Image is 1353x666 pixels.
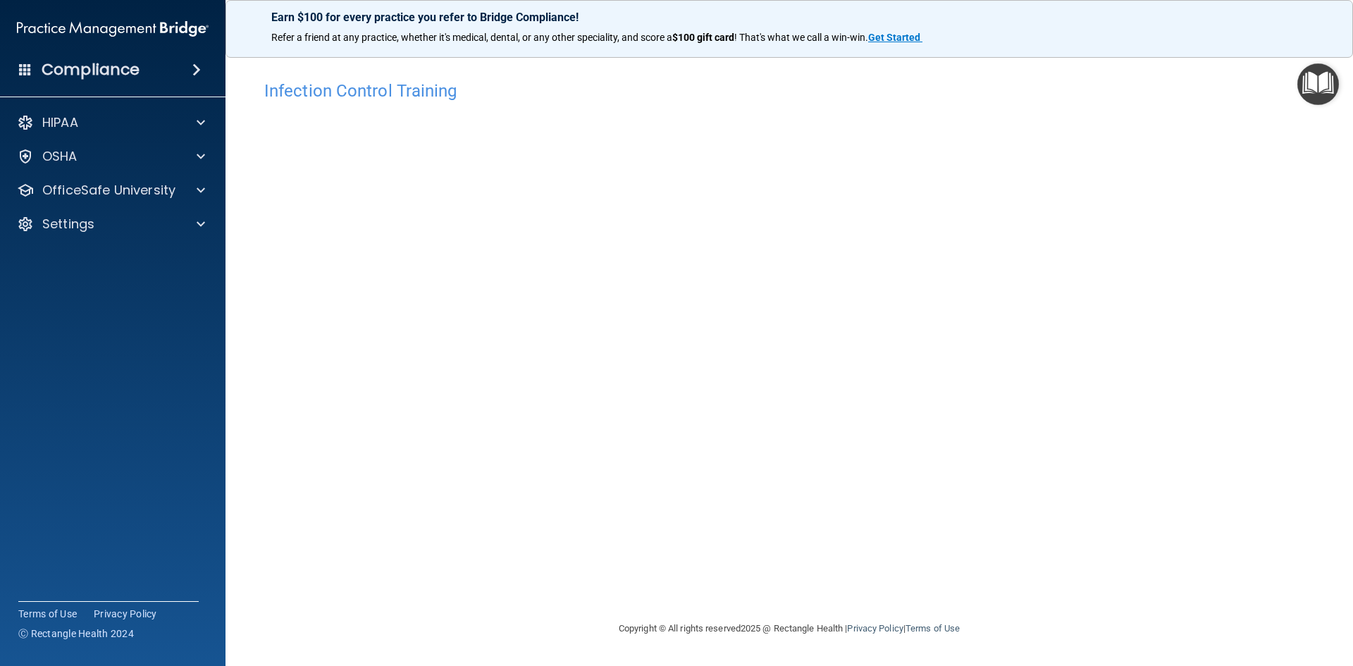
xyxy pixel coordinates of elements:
span: ! That's what we call a win-win. [734,32,868,43]
p: Settings [42,216,94,233]
a: Terms of Use [18,607,77,621]
h4: Compliance [42,60,140,80]
a: Settings [17,216,205,233]
span: Refer a friend at any practice, whether it's medical, dental, or any other speciality, and score a [271,32,672,43]
a: Get Started [868,32,922,43]
button: Open Resource Center [1297,63,1339,105]
a: OSHA [17,148,205,165]
p: Earn $100 for every practice you refer to Bridge Compliance! [271,11,1307,24]
p: HIPAA [42,114,78,131]
p: OSHA [42,148,78,165]
strong: $100 gift card [672,32,734,43]
img: PMB logo [17,15,209,43]
span: Ⓒ Rectangle Health 2024 [18,627,134,641]
a: OfficeSafe University [17,182,205,199]
div: Copyright © All rights reserved 2025 @ Rectangle Health | | [532,606,1046,651]
h4: Infection Control Training [264,82,1314,100]
strong: Get Started [868,32,920,43]
a: Terms of Use [906,623,960,634]
iframe: infection-control-training [264,108,969,541]
a: Privacy Policy [94,607,157,621]
p: OfficeSafe University [42,182,175,199]
a: Privacy Policy [847,623,903,634]
a: HIPAA [17,114,205,131]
